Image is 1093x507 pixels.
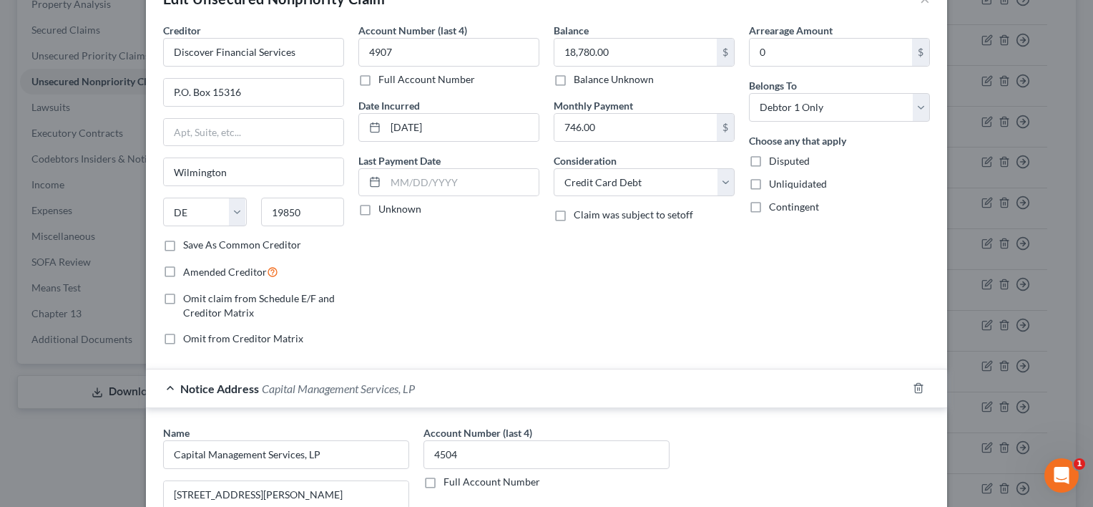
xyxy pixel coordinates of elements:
[358,98,420,113] label: Date Incurred
[378,202,421,216] label: Unknown
[378,72,475,87] label: Full Account Number
[717,114,734,141] div: $
[358,38,539,67] input: XXXX
[554,98,633,113] label: Monthly Payment
[749,133,846,148] label: Choose any that apply
[769,201,819,213] span: Contingent
[749,79,797,92] span: Belongs To
[163,24,201,37] span: Creditor
[164,158,343,185] input: Enter city...
[554,153,617,168] label: Consideration
[750,39,912,66] input: 0.00
[423,440,670,469] input: XXXX
[749,23,833,38] label: Arrearage Amount
[769,155,810,167] span: Disputed
[183,266,267,278] span: Amended Creditor
[261,198,345,226] input: Enter zip...
[183,238,301,252] label: Save As Common Creditor
[164,119,343,146] input: Apt, Suite, etc...
[358,23,467,38] label: Account Number (last 4)
[574,208,693,221] span: Claim was subject to setoff
[183,292,335,319] span: Omit claim from Schedule E/F and Creditor Matrix
[180,382,259,395] span: Notice Address
[554,23,589,38] label: Balance
[912,39,929,66] div: $
[163,440,409,469] input: Search by name...
[423,425,532,440] label: Account Number (last 4)
[163,38,344,67] input: Search creditor by name...
[386,169,539,196] input: MM/DD/YYYY
[554,39,717,66] input: 0.00
[386,114,539,141] input: MM/DD/YYYY
[443,475,540,489] label: Full Account Number
[1074,458,1085,470] span: 1
[717,39,734,66] div: $
[163,427,190,439] span: Name
[574,72,654,87] label: Balance Unknown
[769,178,827,190] span: Unliquidated
[164,79,343,106] input: Enter address...
[262,382,415,395] span: Capital Management Services, LP
[183,332,303,344] span: Omit from Creditor Matrix
[554,114,717,141] input: 0.00
[1044,458,1079,493] iframe: Intercom live chat
[358,153,441,168] label: Last Payment Date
